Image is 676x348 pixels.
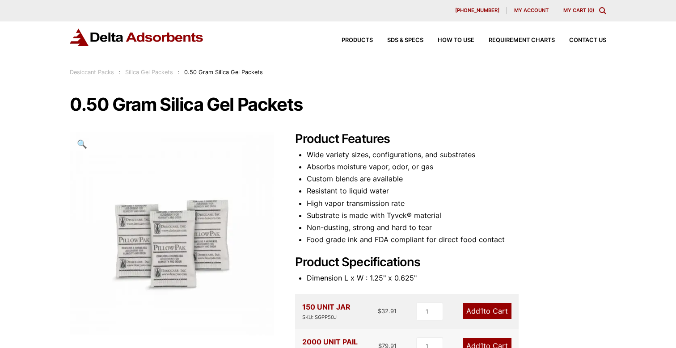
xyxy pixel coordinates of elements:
[302,313,351,322] div: SKU: SGPP50J
[378,307,381,314] span: $
[70,69,114,75] a: Desiccant Packs
[118,69,120,75] span: :
[555,38,606,43] a: Contact Us
[507,7,556,14] a: My account
[307,197,606,210] li: High vapor transmission rate
[184,69,263,75] span: 0.50 Gram Silica Gel Packets
[569,38,606,43] span: Contact Us
[307,222,606,234] li: Non-dusting, strong and hard to tear
[295,255,606,270] h2: Product Specifications
[70,132,94,156] a: View full-screen image gallery
[307,210,606,222] li: Substrate is made with Tyvek® material
[307,185,606,197] li: Resistant to liquid water
[387,38,423,43] span: SDS & SPECS
[125,69,173,75] a: Silica Gel Packets
[373,38,423,43] a: SDS & SPECS
[378,307,397,314] bdi: 32.91
[307,149,606,161] li: Wide variety sizes, configurations, and substrates
[563,7,594,13] a: My Cart (0)
[70,95,606,114] h1: 0.50 Gram Silica Gel Packets
[599,7,606,14] div: Toggle Modal Content
[489,38,555,43] span: Requirement Charts
[327,38,373,43] a: Products
[70,132,274,335] img: 0.50 Gram Silica Gel Packets
[307,161,606,173] li: Absorbs moisture vapor, odor, or gas
[514,8,549,13] span: My account
[70,228,274,237] a: 0.50 Gram Silica Gel Packets
[70,29,204,46] img: Delta Adsorbents
[589,7,592,13] span: 0
[342,38,373,43] span: Products
[474,38,555,43] a: Requirement Charts
[438,38,474,43] span: How to Use
[480,306,483,315] span: 1
[307,173,606,185] li: Custom blends are available
[307,234,606,246] li: Food grade ink and FDA compliant for direct food contact
[463,303,511,319] a: Add1to Cart
[302,301,351,322] div: 150 UNIT JAR
[295,132,606,147] h2: Product Features
[307,272,606,284] li: Dimension L x W : 1.25" x 0.625"
[423,38,474,43] a: How to Use
[77,139,87,149] span: 🔍
[177,69,179,75] span: :
[455,8,499,13] span: [PHONE_NUMBER]
[448,7,507,14] a: [PHONE_NUMBER]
